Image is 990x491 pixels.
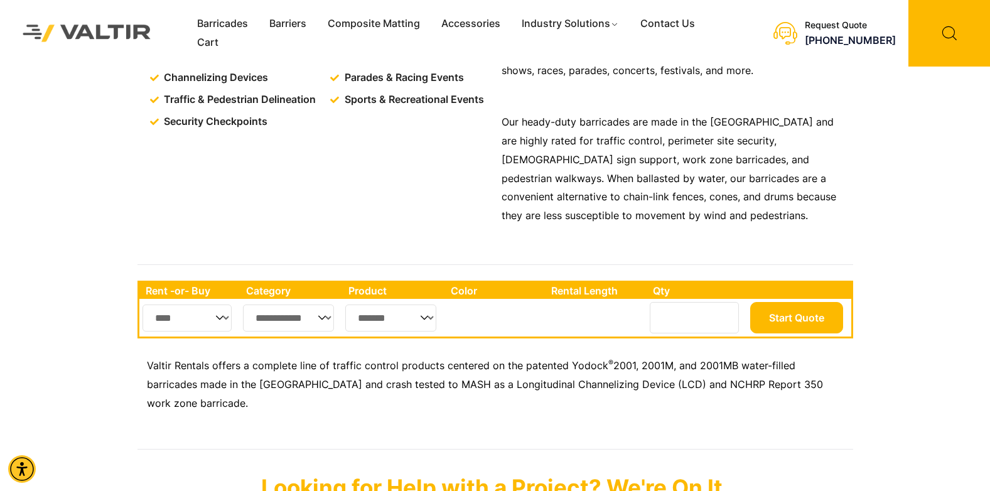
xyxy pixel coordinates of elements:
[630,14,706,33] a: Contact Us
[545,283,647,299] th: Rental Length
[8,455,36,483] div: Accessibility Menu
[805,34,896,46] a: call (888) 496-3625
[147,359,608,372] span: Valtir Rentals offers a complete line of traffic control products centered on the patented Yodock
[240,283,343,299] th: Category
[750,302,843,333] button: Start Quote
[186,14,259,33] a: Barricades
[650,302,739,333] input: Number
[147,359,823,409] span: 2001, 2001M, and 2001MB water-filled barricades made in the [GEOGRAPHIC_DATA] and crash tested to...
[161,90,316,109] span: Traffic & Pedestrian Delineation
[431,14,511,33] a: Accessories
[161,68,268,87] span: Channelizing Devices
[259,14,317,33] a: Barriers
[342,68,464,87] span: Parades & Racing Events
[9,11,164,55] img: Valtir Rentals
[805,20,896,31] div: Request Quote
[608,358,613,367] sup: ®
[511,14,630,33] a: Industry Solutions
[161,112,267,131] span: Security Checkpoints
[342,90,484,109] span: Sports & Recreational Events
[345,305,436,332] select: Single select
[502,113,847,226] p: Our heady-duty barricades are made in the [GEOGRAPHIC_DATA] and are highly rated for traffic cont...
[243,305,335,332] select: Single select
[143,305,232,332] select: Single select
[342,283,444,299] th: Product
[317,14,431,33] a: Composite Matting
[186,33,229,52] a: Cart
[444,283,546,299] th: Color
[647,283,746,299] th: Qty
[139,283,240,299] th: Rent -or- Buy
